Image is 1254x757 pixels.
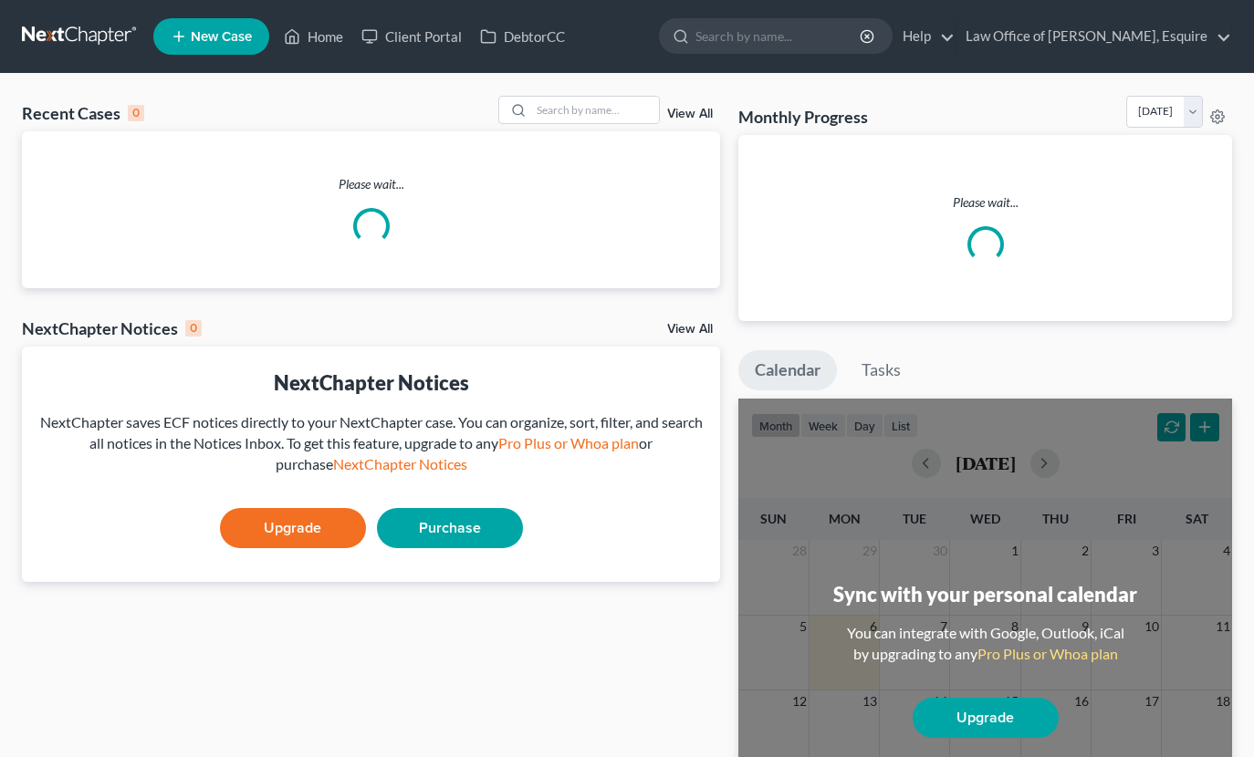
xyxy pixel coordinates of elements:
div: You can integrate with Google, Outlook, iCal by upgrading to any [840,623,1132,665]
p: Please wait... [753,193,1217,212]
a: View All [667,323,713,336]
a: Upgrade [220,508,366,548]
p: Please wait... [22,175,720,193]
a: DebtorCC [471,20,574,53]
div: NextChapter Notices [37,368,705,397]
a: Home [275,20,352,53]
a: Pro Plus or Whoa plan [498,434,639,451]
h3: Monthly Progress [738,106,868,128]
a: Client Portal [352,20,471,53]
a: Upgrade [913,698,1059,738]
input: Search by name... [695,19,862,53]
a: Help [893,20,955,53]
div: NextChapter saves ECF notices directly to your NextChapter case. You can organize, sort, filter, ... [37,412,705,475]
a: Calendar [738,350,837,390]
a: View All [667,108,713,120]
a: Tasks [845,350,917,390]
div: 0 [185,320,202,337]
a: NextChapter Notices [333,455,467,472]
div: Sync with your personal calendar [833,580,1137,608]
a: Law Office of [PERSON_NAME], Esquire [956,20,1231,53]
div: 0 [128,105,144,121]
div: Recent Cases [22,102,144,124]
span: New Case [191,30,252,44]
a: Pro Plus or Whoa plan [977,645,1118,662]
a: Purchase [377,508,523,548]
div: NextChapter Notices [22,317,202,339]
input: Search by name... [531,97,659,123]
